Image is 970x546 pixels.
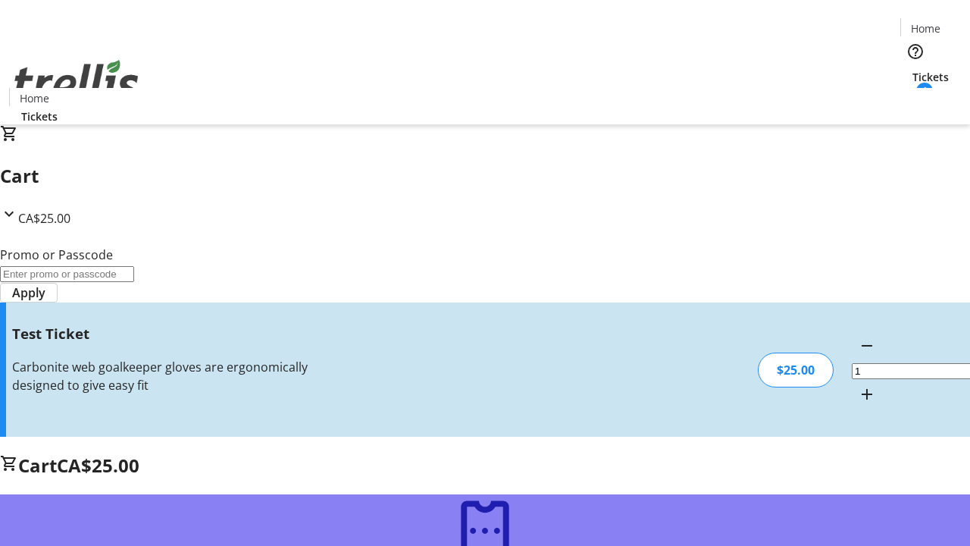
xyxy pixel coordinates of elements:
[911,20,940,36] span: Home
[900,85,931,115] button: Cart
[12,284,45,302] span: Apply
[9,108,70,124] a: Tickets
[21,108,58,124] span: Tickets
[900,36,931,67] button: Help
[12,358,343,394] div: Carbonite web goalkeeper gloves are ergonomically designed to give easy fit
[901,20,950,36] a: Home
[57,453,139,478] span: CA$25.00
[758,353,834,388] div: $25.00
[852,379,882,409] button: Increment by one
[18,210,70,227] span: CA$25.00
[20,90,49,106] span: Home
[852,331,882,361] button: Decrement by one
[900,69,961,85] a: Tickets
[9,43,144,119] img: Orient E2E Organization lpDLnQB6nZ's Logo
[12,323,343,344] h3: Test Ticket
[912,69,949,85] span: Tickets
[10,90,58,106] a: Home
